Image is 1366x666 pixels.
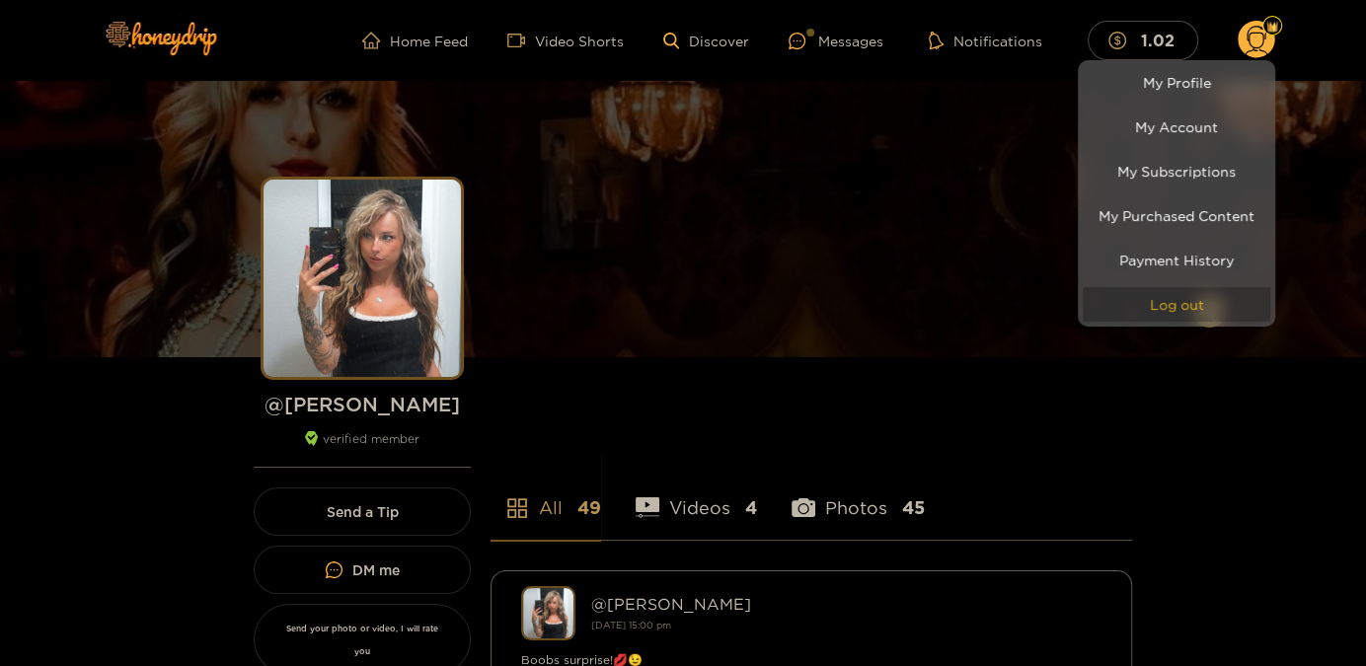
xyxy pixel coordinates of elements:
a: My Profile [1083,65,1270,100]
a: My Purchased Content [1083,198,1270,233]
a: Payment History [1083,243,1270,277]
a: My Account [1083,110,1270,144]
button: Log out [1083,287,1270,322]
a: My Subscriptions [1083,154,1270,188]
